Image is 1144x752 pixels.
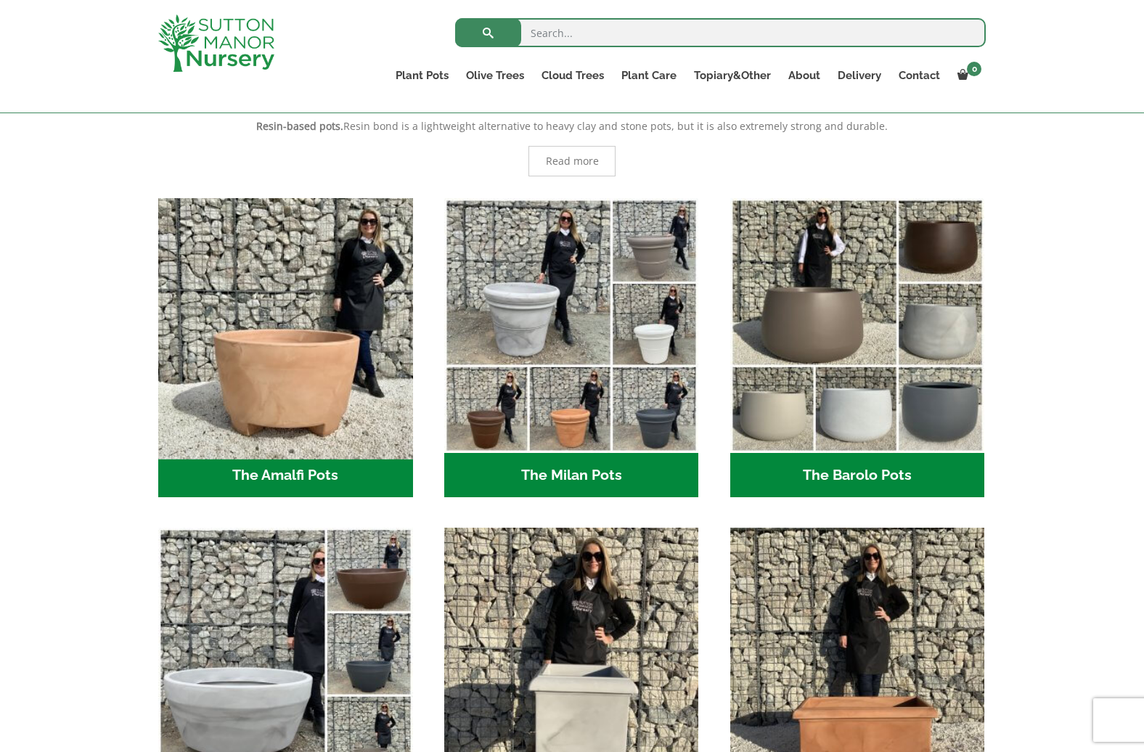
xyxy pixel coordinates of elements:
[444,453,699,498] h2: The Milan Pots
[949,65,986,86] a: 0
[613,65,685,86] a: Plant Care
[730,453,985,498] h2: The Barolo Pots
[158,15,274,72] img: logo
[457,65,533,86] a: Olive Trees
[455,18,986,47] input: Search...
[158,118,986,135] p: Resin bond is a lightweight alternative to heavy clay and stone pots, but it is also extremely st...
[444,198,699,497] a: Visit product category The Milan Pots
[546,156,599,166] span: Read more
[685,65,780,86] a: Topiary&Other
[158,198,413,497] a: Visit product category The Amalfi Pots
[730,198,985,497] a: Visit product category The Barolo Pots
[730,198,985,453] img: The Barolo Pots
[780,65,829,86] a: About
[256,119,343,133] strong: Resin-based pots.
[533,65,613,86] a: Cloud Trees
[152,192,419,459] img: The Amalfi Pots
[829,65,890,86] a: Delivery
[158,453,413,498] h2: The Amalfi Pots
[890,65,949,86] a: Contact
[387,65,457,86] a: Plant Pots
[444,198,699,453] img: The Milan Pots
[967,62,981,76] span: 0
